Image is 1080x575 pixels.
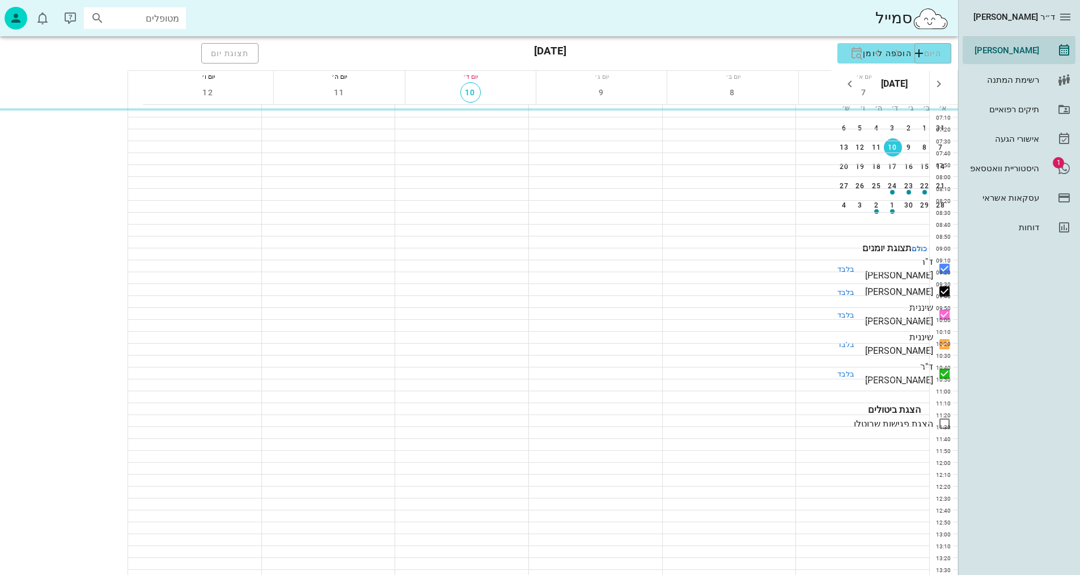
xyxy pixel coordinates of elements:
div: 11:30 [930,423,953,432]
div: 13:10 [930,542,953,551]
div: יום א׳ [799,71,929,82]
button: היום [914,43,951,64]
div: 12:30 [930,494,953,503]
span: תצוגת יום [211,49,249,58]
div: דוחות [967,223,1039,232]
div: 07:30 [930,137,953,146]
div: יום ד׳ [405,71,536,82]
div: תיקים רפואיים [967,105,1039,114]
div: 09:40 [930,292,953,301]
div: 08:50 [930,232,953,241]
div: 13:00 [930,530,953,539]
div: 10:50 [930,375,953,384]
div: 09:20 [930,268,953,277]
a: [PERSON_NAME] [963,37,1075,64]
span: 10 [461,88,480,97]
span: תג [1053,157,1064,168]
img: SmileCloud logo [912,7,949,30]
span: 12 [198,88,218,97]
a: אישורי הגעה [963,125,1075,153]
div: 11:50 [930,447,953,455]
div: היסטוריית וואטסאפ [967,164,1039,173]
div: 07:10 [930,113,953,122]
div: יום ו׳ [143,71,273,82]
span: היום [924,49,942,58]
div: 13:20 [930,554,953,563]
button: 12 [198,82,218,103]
a: עסקאות אשראי [963,184,1075,212]
div: סמייל [875,6,949,31]
button: 7 [854,82,874,103]
div: 08:20 [930,197,953,205]
div: יום ב׳ [667,71,798,82]
button: 8 [723,82,743,103]
button: 10 [460,82,481,103]
span: 11 [329,88,350,97]
div: 12:20 [930,483,953,491]
div: 11:20 [930,411,953,420]
h3: [DATE] [534,43,566,64]
a: תיקים רפואיים [963,96,1075,123]
div: 10:10 [930,328,953,336]
div: 10:40 [930,363,953,372]
div: 10:30 [930,352,953,360]
div: 08:00 [930,173,953,181]
div: 08:10 [930,185,953,193]
div: 09:00 [930,244,953,253]
button: תצוגת יום [201,43,259,64]
button: 9 [591,82,612,103]
div: [PERSON_NAME] [967,46,1039,55]
div: יום ה׳ [274,71,404,82]
div: יום ג׳ [536,71,667,82]
div: 08:30 [930,209,953,217]
div: 07:20 [930,125,953,134]
div: 11:00 [930,387,953,396]
div: 10:00 [930,316,953,324]
div: 13:30 [930,566,953,574]
div: אישורי הגעה [967,134,1039,143]
div: 09:10 [930,256,953,265]
div: 12:10 [930,471,953,479]
div: רשימת המתנה [967,75,1039,84]
a: תגהיסטוריית וואטסאפ [963,155,1075,182]
a: דוחות [963,214,1075,241]
a: רשימת המתנה [963,66,1075,94]
div: 12:40 [930,506,953,515]
div: 12:00 [930,459,953,467]
div: 12:50 [930,518,953,527]
div: 08:40 [930,221,953,229]
div: 09:50 [930,304,953,312]
div: 07:40 [930,149,953,158]
div: 11:10 [930,399,953,408]
span: תג [35,11,40,16]
div: 09:30 [930,280,953,289]
span: 8 [723,88,743,97]
div: עסקאות אשראי [967,193,1039,202]
div: 10:20 [930,340,953,348]
div: 11:40 [930,435,953,443]
span: ד״ר [PERSON_NAME] [973,12,1055,22]
span: 9 [591,88,612,97]
div: 07:50 [930,161,953,170]
span: 7 [854,88,874,97]
button: הוספה ליומן [837,43,951,64]
button: 11 [329,82,350,103]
